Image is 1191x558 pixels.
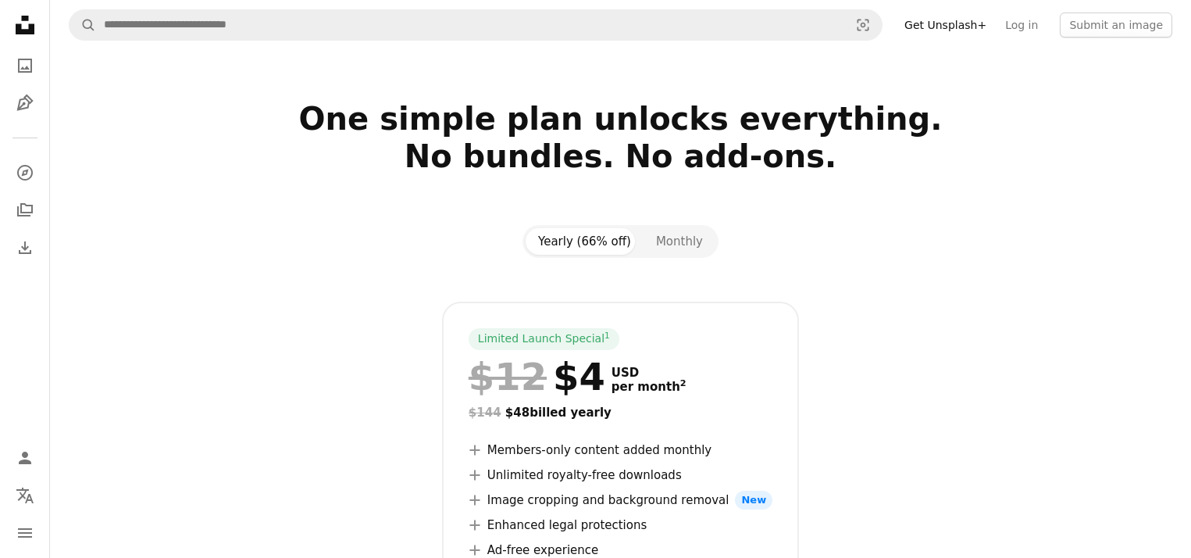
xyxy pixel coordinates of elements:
a: Log in / Sign up [9,442,41,474]
a: 2 [677,380,690,394]
a: Explore [9,157,41,188]
a: Download History [9,232,41,263]
a: Home — Unsplash [9,9,41,44]
span: USD [612,366,686,380]
a: Log in [996,13,1047,38]
h2: One simple plan unlocks everything. No bundles. No add-ons. [118,100,1124,213]
span: per month [612,380,686,394]
a: 1 [601,331,613,347]
button: Search Unsplash [70,10,96,40]
button: Yearly (66% off) [526,228,644,255]
sup: 2 [680,378,686,388]
span: $144 [469,406,501,420]
button: Monthly [644,228,715,255]
div: $48 billed yearly [469,403,772,422]
a: Photos [9,50,41,81]
form: Find visuals sitewide [69,9,883,41]
button: Submit an image [1060,13,1172,38]
button: Visual search [844,10,882,40]
sup: 1 [604,331,610,340]
a: Illustrations [9,88,41,119]
span: New [735,491,772,510]
li: Members-only content added monthly [469,441,772,460]
button: Menu [9,517,41,549]
li: Image cropping and background removal [469,491,772,510]
a: Collections [9,195,41,226]
li: Unlimited royalty-free downloads [469,466,772,485]
div: Limited Launch Special [469,328,619,350]
li: Enhanced legal protections [469,516,772,535]
span: $12 [469,356,547,397]
div: $4 [469,356,605,397]
button: Language [9,480,41,511]
a: Get Unsplash+ [895,13,996,38]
